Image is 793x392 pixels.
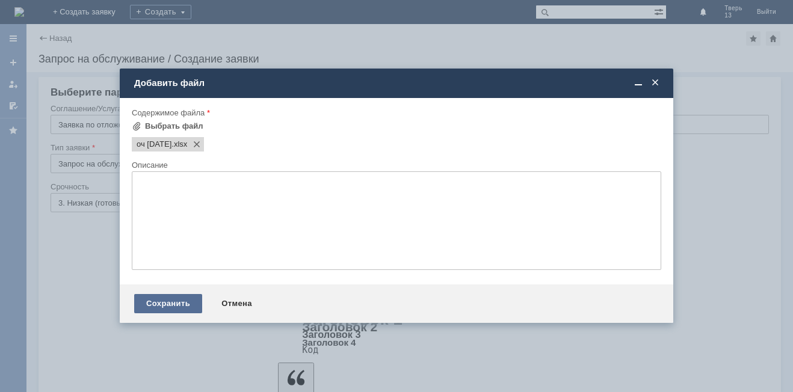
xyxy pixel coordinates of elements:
[171,139,187,149] span: оч 05.10.25.xlsx
[132,161,659,169] div: Описание
[134,78,661,88] div: Добавить файл
[132,109,659,117] div: Содержимое файла
[5,14,176,24] div: прошу удалить отложенные чеки
[649,78,661,88] span: Закрыть
[632,78,644,88] span: Свернуть (Ctrl + M)
[145,121,203,131] div: Выбрать файл
[5,5,176,14] div: Добрый вечер
[137,139,171,149] span: оч 05.10.25.xlsx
